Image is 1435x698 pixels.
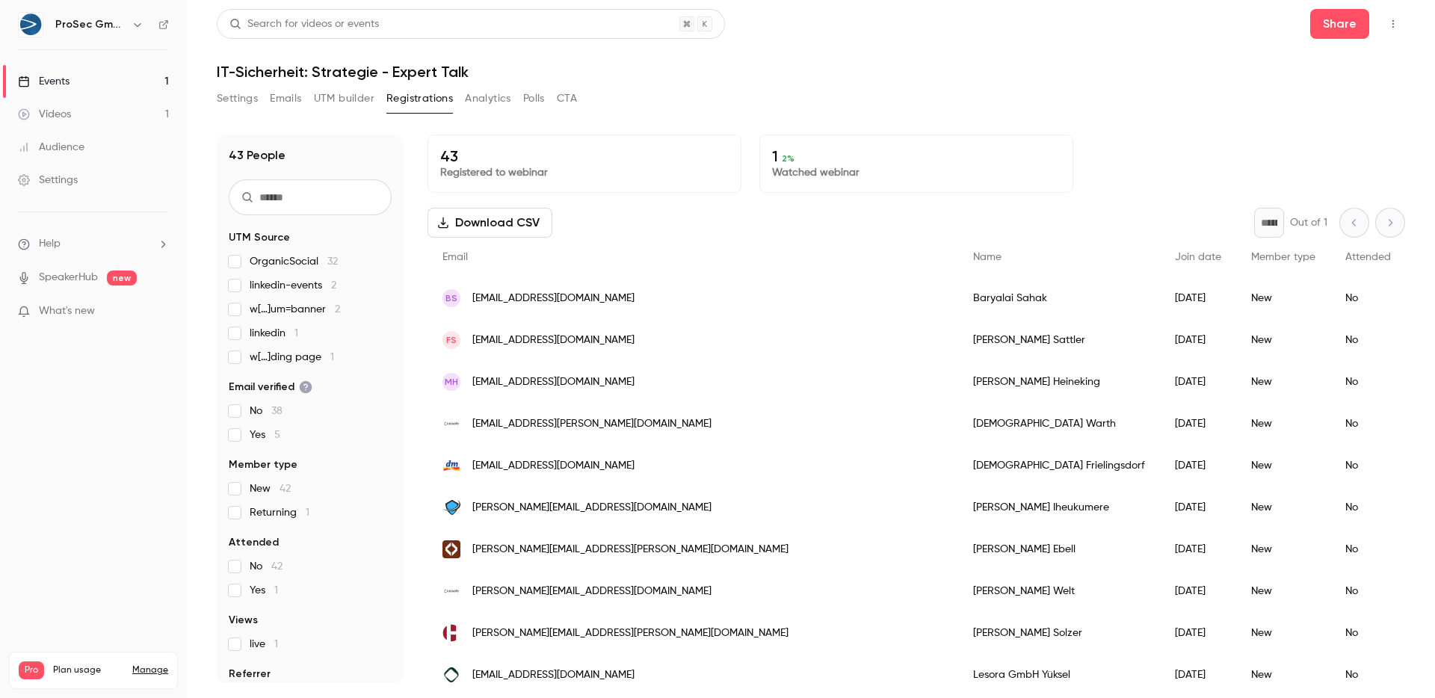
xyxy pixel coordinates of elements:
[19,661,44,679] span: Pro
[250,505,309,520] span: Returning
[250,637,278,652] span: live
[1160,277,1236,319] div: [DATE]
[973,252,1002,262] span: Name
[1160,487,1236,528] div: [DATE]
[958,403,1160,445] div: [DEMOGRAPHIC_DATA] Warth
[440,147,729,165] p: 43
[18,236,169,252] li: help-dropdown-opener
[1345,252,1391,262] span: Attended
[958,487,1160,528] div: [PERSON_NAME] Iheukumere
[280,484,291,494] span: 42
[1330,528,1406,570] div: No
[250,254,338,269] span: OrganicSocial
[1236,277,1330,319] div: New
[1330,403,1406,445] div: No
[53,664,123,676] span: Plan usage
[958,361,1160,403] div: [PERSON_NAME] Heineking
[1236,319,1330,361] div: New
[217,63,1405,81] h1: IT-Sicherheit: Strategie - Expert Talk
[1310,9,1369,39] button: Share
[440,165,729,180] p: Registered to webinar
[1236,361,1330,403] div: New
[18,107,71,122] div: Videos
[18,173,78,188] div: Settings
[472,333,635,348] span: [EMAIL_ADDRESS][DOMAIN_NAME]
[1160,445,1236,487] div: [DATE]
[306,507,309,518] span: 1
[39,303,95,319] span: What's new
[1236,612,1330,654] div: New
[472,458,635,474] span: [EMAIL_ADDRESS][DOMAIN_NAME]
[1175,252,1221,262] span: Join date
[1290,215,1327,230] p: Out of 1
[270,87,301,111] button: Emails
[958,612,1160,654] div: [PERSON_NAME] Solzer
[229,16,379,32] div: Search for videos or events
[250,326,298,341] span: linkedin
[1330,570,1406,612] div: No
[1236,654,1330,696] div: New
[250,427,280,442] span: Yes
[1160,319,1236,361] div: [DATE]
[442,540,460,558] img: mytag.de
[442,498,460,516] img: safelink-it.com
[18,140,84,155] div: Audience
[958,319,1160,361] div: [PERSON_NAME] Sattler
[428,208,552,238] button: Download CSV
[229,613,258,628] span: Views
[1330,445,1406,487] div: No
[472,374,635,390] span: [EMAIL_ADDRESS][DOMAIN_NAME]
[465,87,511,111] button: Analytics
[1236,528,1330,570] div: New
[229,535,279,550] span: Attended
[446,333,457,347] span: FS
[1236,403,1330,445] div: New
[1330,487,1406,528] div: No
[472,584,712,599] span: [PERSON_NAME][EMAIL_ADDRESS][DOMAIN_NAME]
[1160,654,1236,696] div: [DATE]
[1236,487,1330,528] div: New
[314,87,374,111] button: UTM builder
[442,582,460,600] img: sosafe.de
[1160,528,1236,570] div: [DATE]
[250,302,340,317] span: w[…]um=banner
[442,666,460,684] img: lesora.de
[107,271,137,285] span: new
[132,664,168,676] a: Manage
[472,291,635,306] span: [EMAIL_ADDRESS][DOMAIN_NAME]
[958,277,1160,319] div: Baryalai Sahak
[958,445,1160,487] div: [DEMOGRAPHIC_DATA] Frielingsdorf
[294,328,298,339] span: 1
[271,406,283,416] span: 38
[1236,445,1330,487] div: New
[55,17,126,32] h6: ProSec GmbH
[274,430,280,440] span: 5
[19,13,43,37] img: ProSec GmbH
[1330,654,1406,696] div: No
[386,87,453,111] button: Registrations
[472,500,712,516] span: [PERSON_NAME][EMAIL_ADDRESS][DOMAIN_NAME]
[1236,570,1330,612] div: New
[250,350,334,365] span: w[…]ding page
[782,153,794,164] span: 2 %
[1251,252,1315,262] span: Member type
[472,626,789,641] span: [PERSON_NAME][EMAIL_ADDRESS][PERSON_NAME][DOMAIN_NAME]
[229,667,271,682] span: Referrer
[250,481,291,496] span: New
[331,280,336,291] span: 2
[958,528,1160,570] div: [PERSON_NAME] Ebell
[39,270,98,285] a: SpeakerHub
[330,352,334,362] span: 1
[1160,612,1236,654] div: [DATE]
[958,570,1160,612] div: [PERSON_NAME] Welt
[327,256,338,267] span: 32
[472,542,789,558] span: [PERSON_NAME][EMAIL_ADDRESS][PERSON_NAME][DOMAIN_NAME]
[229,146,286,164] h1: 43 People
[1330,612,1406,654] div: No
[557,87,577,111] button: CTA
[958,654,1160,696] div: Lesora GmbH Yüksel
[39,236,61,252] span: Help
[1330,319,1406,361] div: No
[274,639,278,649] span: 1
[445,291,457,305] span: BS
